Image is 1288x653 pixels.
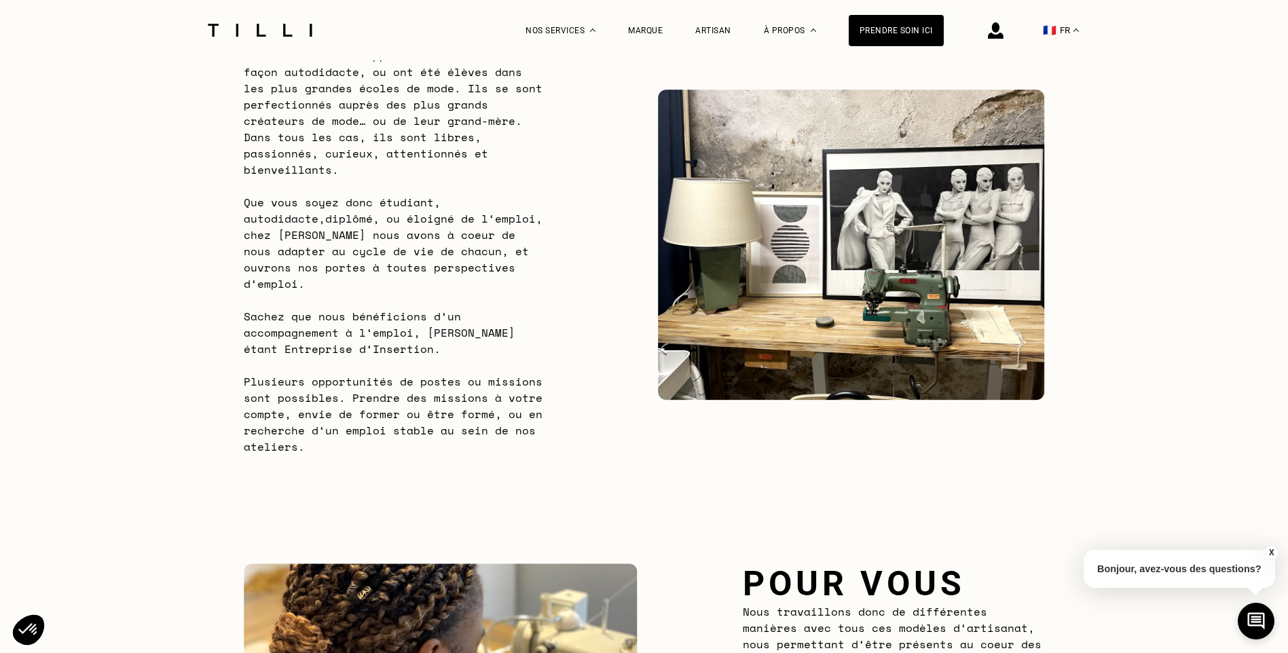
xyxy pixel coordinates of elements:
[244,48,542,178] span: Nos Tillistes ont appris leur métier de façon autodidacte, ou ont été élèves dans les plus grande...
[628,26,663,35] a: Marque
[203,24,317,37] img: Logo du service de couturière Tilli
[244,194,542,292] span: Que vous soyez donc étudiant, autodidacte,diplômé, ou éloigné de l‘emploi, chez [PERSON_NAME] nou...
[658,90,1044,401] img: Un parcours
[811,29,816,32] img: Menu déroulant à propos
[988,22,1004,39] img: icône connexion
[1043,24,1056,37] span: 🇫🇷
[849,15,944,46] a: Prendre soin ici
[1073,29,1079,32] img: menu déroulant
[1264,545,1278,560] button: X
[695,26,731,35] a: Artisan
[244,308,515,357] span: Sachez que nous bénéficions d‘un accompagnement à l‘emploi, [PERSON_NAME] étant Entreprise d‘Inse...
[1084,550,1275,588] p: Bonjour, avez-vous des questions?
[743,564,1045,603] h2: Pour vous
[244,373,542,455] span: Plusieurs opportunités de postes ou missions sont possibles. Prendre des missions à votre compte,...
[590,29,595,32] img: Menu déroulant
